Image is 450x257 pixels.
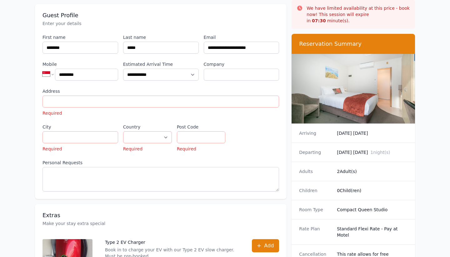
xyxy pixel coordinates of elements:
label: Address [42,88,279,94]
label: Mobile [42,61,118,67]
span: 1 night(s) [370,150,390,155]
dt: Departing [299,149,332,155]
p: Required [123,146,172,152]
h3: Guest Profile [42,12,279,19]
dd: [DATE] [DATE] [337,130,407,136]
dd: 2 Adult(s) [337,168,407,175]
dt: Adults [299,168,332,175]
dt: Room Type [299,207,332,213]
label: Post Code [177,124,226,130]
dd: Standard Flexi Rate - Pay at Motel [337,226,407,238]
p: Required [177,146,226,152]
label: Estimated Arrival Time [123,61,199,67]
p: Enter your details [42,20,279,27]
label: First name [42,34,118,40]
label: Personal Requests [42,160,279,166]
label: Email [204,34,279,40]
dd: Compact Queen Studio [337,207,407,213]
label: Country [123,124,172,130]
img: Compact Queen Studio [292,54,415,123]
strong: 07 : 30 [312,18,326,23]
p: Make your stay extra special [42,220,279,227]
p: Required [42,146,118,152]
p: Type 2 EV Charger [105,239,239,245]
dt: Arriving [299,130,332,136]
label: Last name [123,34,199,40]
dd: [DATE] [DATE] [337,149,407,155]
dt: Rate Plan [299,226,332,238]
span: Add [264,242,274,249]
dd: 0 Child(ren) [337,187,407,194]
label: City [42,124,118,130]
h3: Extras [42,212,279,219]
dt: Children [299,187,332,194]
p: We have limited availability at this price - book now! This session will expire in minute(s). [307,5,410,24]
h3: Reservation Summary [299,40,407,48]
p: Required [42,110,279,116]
label: Company [204,61,279,67]
button: Add [252,239,279,252]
